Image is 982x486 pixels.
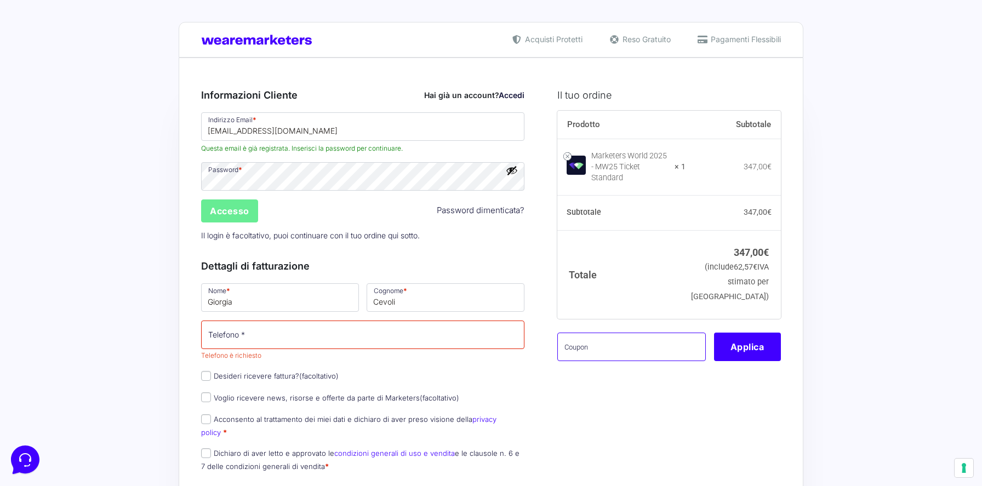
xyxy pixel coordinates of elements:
img: Marketers World 2025 - MW25 Ticket Standard [567,156,586,175]
img: dark [35,61,57,83]
span: Trova una risposta [18,136,85,145]
label: Acconsento al trattamento dei miei dati e dichiaro di aver preso visione della [201,415,496,436]
span: € [767,208,772,216]
bdi: 347,00 [734,247,769,258]
iframe: Customerly Messenger Launcher [9,443,42,476]
input: Cognome * [367,283,524,312]
input: Voglio ricevere news, risorse e offerte da parte di Marketers(facoltativo) [201,392,211,402]
th: Subtotale [557,196,686,231]
p: Il login è facoltativo, puoi continuare con il tuo ordine qui sotto. [197,224,528,247]
input: Coupon [557,333,706,361]
input: Desideri ricevere fattura?(facoltativo) [201,371,211,381]
th: Prodotto [557,111,686,139]
span: 62,57 [734,262,757,272]
span: Reso Gratuito [620,33,671,45]
span: € [753,262,757,272]
label: Desideri ricevere fattura? [201,371,339,380]
button: Applica [714,333,781,361]
strong: × 1 [675,162,686,173]
button: Inizia una conversazione [18,92,202,114]
span: Acquisti Protetti [522,33,583,45]
button: Le tue preferenze relative al consenso per le tecnologie di tracciamento [955,459,973,477]
span: Telefono è richiesto [201,351,261,359]
bdi: 347,00 [744,162,772,171]
button: Aiuto [143,352,210,377]
span: (facoltativo) [420,393,459,402]
th: Subtotale [686,111,781,139]
a: Password dimenticata? [437,204,524,217]
th: Totale [557,230,686,318]
div: Marketers World 2025 - MW25 Ticket Standard [591,151,668,184]
input: Acconsento al trattamento dei miei dati e dichiaro di aver preso visione dellaprivacy policy [201,414,211,424]
h3: Dettagli di fatturazione [201,259,524,273]
h3: Informazioni Cliente [201,88,524,102]
p: Home [33,367,52,377]
div: Hai già un account? [424,89,524,101]
a: privacy policy [201,415,496,436]
span: € [767,162,772,171]
span: Inizia una conversazione [71,99,162,107]
small: (include IVA stimato per [GEOGRAPHIC_DATA]) [691,262,769,301]
img: dark [18,61,39,83]
img: dark [53,61,75,83]
p: Aiuto [169,367,185,377]
span: € [763,247,769,258]
span: (facoltativo) [299,371,339,380]
button: Mostra password [506,164,518,176]
button: Messaggi [76,352,144,377]
p: Messaggi [95,367,124,377]
h3: Il tuo ordine [557,88,781,102]
input: Accesso [201,199,258,222]
label: Dichiaro di aver letto e approvato le e le clausole n. 6 e 7 delle condizioni generali di vendita [201,449,519,470]
input: Dichiaro di aver letto e approvato lecondizioni generali di uso e venditae le clausole n. 6 e 7 d... [201,448,211,458]
button: Home [9,352,76,377]
a: Accedi [499,90,524,100]
input: Nome * [201,283,359,312]
label: Voglio ricevere news, risorse e offerte da parte di Marketers [201,393,459,402]
h2: Ciao da Marketers 👋 [9,9,184,26]
bdi: 347,00 [744,208,772,216]
span: Questa email è già registrata. Inserisci la password per continuare. [201,144,524,153]
input: Cerca un articolo... [25,159,179,170]
input: Indirizzo Email * [201,112,524,141]
a: condizioni generali di uso e vendita [334,449,455,458]
span: Pagamenti Flessibili [708,33,781,45]
a: Apri Centro Assistenza [117,136,202,145]
input: Telefono * [201,321,524,349]
span: Le tue conversazioni [18,44,93,53]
